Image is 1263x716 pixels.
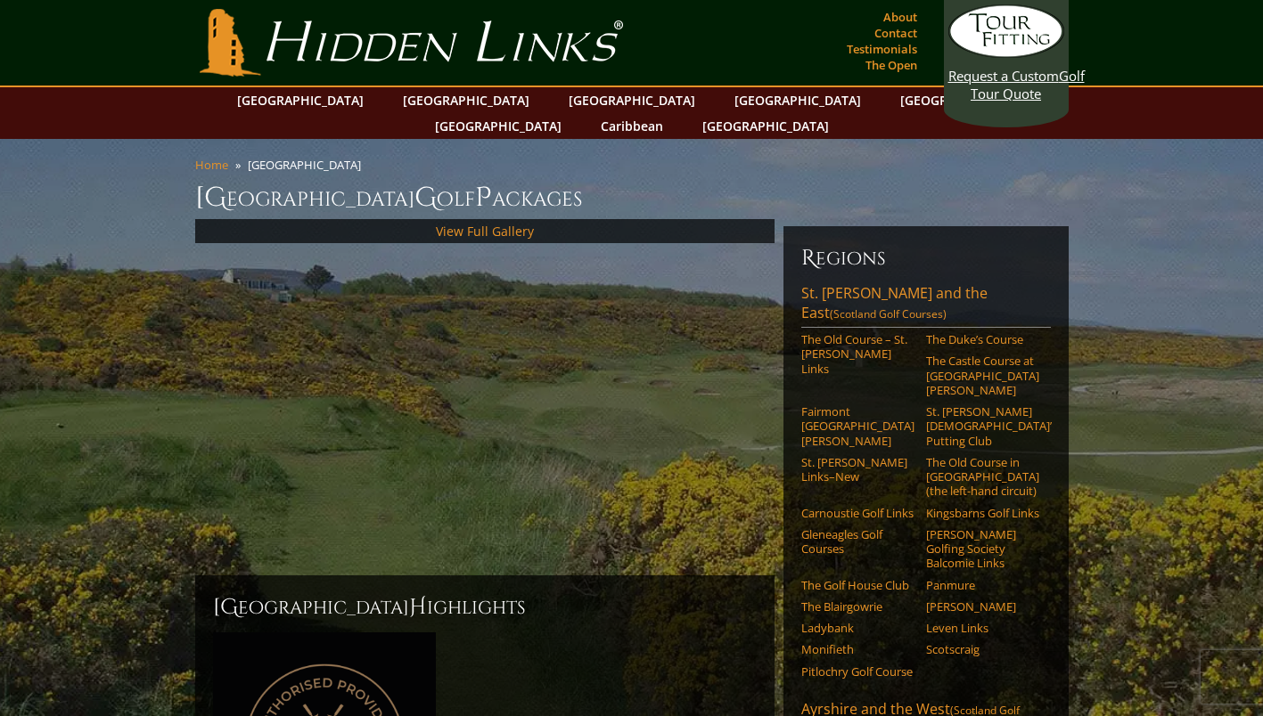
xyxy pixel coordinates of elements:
li: [GEOGRAPHIC_DATA] [248,157,368,173]
a: The Blairgowrie [801,599,914,614]
a: Home [195,157,228,173]
a: Contact [870,20,922,45]
a: Caribbean [592,113,672,139]
a: Fairmont [GEOGRAPHIC_DATA][PERSON_NAME] [801,404,914,448]
a: View Full Gallery [436,223,534,240]
h1: [GEOGRAPHIC_DATA] olf ackages [195,180,1069,216]
a: Scotscraig [926,642,1039,656]
span: P [475,180,492,216]
a: The Golf House Club [801,578,914,592]
a: Request a CustomGolf Tour Quote [948,4,1064,102]
a: [GEOGRAPHIC_DATA] [726,87,870,113]
a: [GEOGRAPHIC_DATA] [394,87,538,113]
a: [GEOGRAPHIC_DATA] [560,87,704,113]
a: St. [PERSON_NAME] Links–New [801,455,914,484]
span: (Scotland Golf Courses) [830,306,947,321]
a: Carnoustie Golf Links [801,506,914,520]
a: The Old Course – St. [PERSON_NAME] Links [801,332,914,376]
a: [GEOGRAPHIC_DATA] [693,113,838,139]
a: [GEOGRAPHIC_DATA] [426,113,570,139]
a: About [879,4,922,29]
a: Monifieth [801,642,914,656]
a: [PERSON_NAME] Golfing Society Balcomie Links [926,527,1039,571]
a: [GEOGRAPHIC_DATA] [891,87,1036,113]
a: The Castle Course at [GEOGRAPHIC_DATA][PERSON_NAME] [926,354,1039,397]
span: G [414,180,437,216]
a: Testimonials [842,37,922,61]
span: Request a Custom [948,67,1059,85]
a: The Duke’s Course [926,332,1039,346]
h6: Regions [801,244,1051,273]
a: St. [PERSON_NAME] [DEMOGRAPHIC_DATA]’ Putting Club [926,404,1039,448]
a: The Open [861,53,922,77]
a: The Old Course in [GEOGRAPHIC_DATA] (the left-hand circuit) [926,455,1039,499]
a: Ladybank [801,621,914,635]
h2: [GEOGRAPHIC_DATA] ighlights [213,593,757,622]
a: [GEOGRAPHIC_DATA] [228,87,373,113]
a: Gleneagles Golf Courses [801,527,914,557]
a: St. [PERSON_NAME] and the East(Scotland Golf Courses) [801,283,1051,328]
a: [PERSON_NAME] [926,599,1039,614]
a: Kingsbarns Golf Links [926,506,1039,520]
a: Panmure [926,578,1039,592]
span: H [409,593,427,622]
a: Pitlochry Golf Course [801,664,914,679]
a: Leven Links [926,621,1039,635]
